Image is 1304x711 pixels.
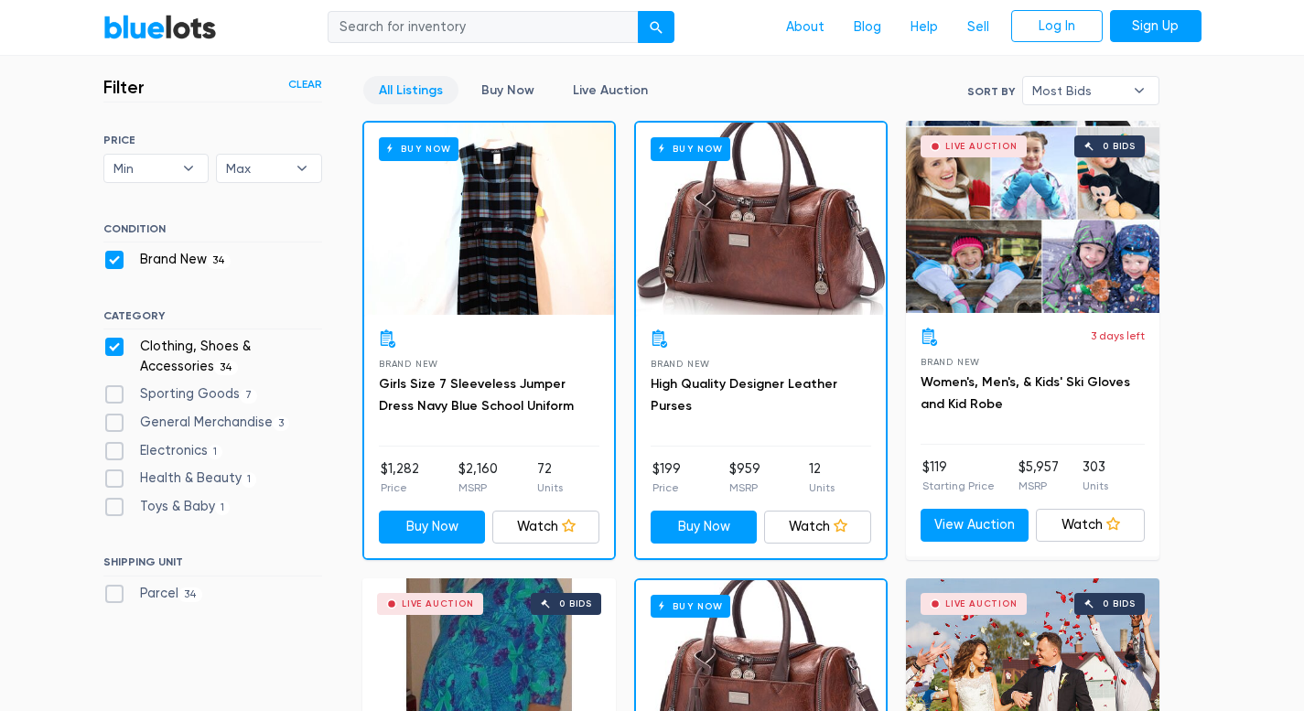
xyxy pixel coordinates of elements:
a: Clear [288,76,322,92]
label: Brand New [103,250,232,270]
label: General Merchandise [103,413,290,433]
li: 12 [809,459,835,496]
a: Blog [839,10,896,45]
a: Live Auction 0 bids [906,121,1159,313]
h6: Buy Now [651,595,730,618]
li: 72 [537,459,563,496]
h6: Buy Now [651,137,730,160]
span: Brand New [651,359,710,369]
a: Help [896,10,953,45]
span: 7 [240,389,258,404]
label: Sporting Goods [103,384,258,404]
span: 3 [273,416,290,431]
h6: SHIPPING UNIT [103,555,322,576]
label: Sort By [967,83,1015,100]
p: MSRP [1018,478,1059,494]
a: All Listings [363,76,458,104]
span: Brand New [379,359,438,369]
a: Watch [764,511,871,544]
span: Min [113,155,174,182]
p: Price [381,479,419,496]
span: Brand New [921,357,980,367]
input: Search for inventory [328,11,639,44]
div: 0 bids [1103,599,1136,609]
li: $5,957 [1018,458,1059,494]
p: Units [1083,478,1108,494]
span: 1 [208,445,223,459]
li: $959 [729,459,760,496]
h6: PRICE [103,134,322,146]
label: Electronics [103,441,223,461]
h3: Filter [103,76,145,98]
a: Sign Up [1110,10,1202,43]
li: $2,160 [458,459,498,496]
h6: CONDITION [103,222,322,242]
p: Units [537,479,563,496]
h6: CATEGORY [103,309,322,329]
a: View Auction [921,509,1029,542]
div: Live Auction [945,142,1018,151]
label: Parcel [103,584,203,604]
div: Live Auction [945,599,1018,609]
a: Sell [953,10,1004,45]
span: Max [226,155,286,182]
span: 34 [207,253,232,268]
a: About [771,10,839,45]
div: Live Auction [402,599,474,609]
a: Watch [492,511,599,544]
p: Starting Price [922,478,995,494]
b: ▾ [169,155,208,182]
a: Girls Size 7 Sleeveless Jumper Dress Navy Blue School Uniform [379,376,574,414]
a: Women's, Men's, & Kids' Ski Gloves and Kid Robe [921,374,1130,412]
p: MSRP [729,479,760,496]
a: Buy Now [379,511,486,544]
span: 1 [242,472,257,487]
span: Most Bids [1032,77,1124,104]
p: MSRP [458,479,498,496]
a: BlueLots [103,14,217,40]
a: Log In [1011,10,1103,43]
a: Watch [1036,509,1145,542]
span: 34 [214,361,239,375]
b: ▾ [283,155,321,182]
a: Buy Now [466,76,550,104]
div: 0 bids [1103,142,1136,151]
a: Buy Now [364,123,614,315]
span: 34 [178,587,203,602]
li: 303 [1083,458,1108,494]
a: Buy Now [636,123,886,315]
b: ▾ [1120,77,1159,104]
label: Health & Beauty [103,469,257,489]
span: 1 [215,501,231,515]
label: Clothing, Shoes & Accessories [103,337,322,376]
li: $119 [922,458,995,494]
label: Toys & Baby [103,497,231,517]
li: $1,282 [381,459,419,496]
p: Price [652,479,681,496]
p: Units [809,479,835,496]
a: Live Auction [557,76,663,104]
p: 3 days left [1091,328,1145,344]
a: Buy Now [651,511,758,544]
h6: Buy Now [379,137,458,160]
li: $199 [652,459,681,496]
a: High Quality Designer Leather Purses [651,376,837,414]
div: 0 bids [559,599,592,609]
